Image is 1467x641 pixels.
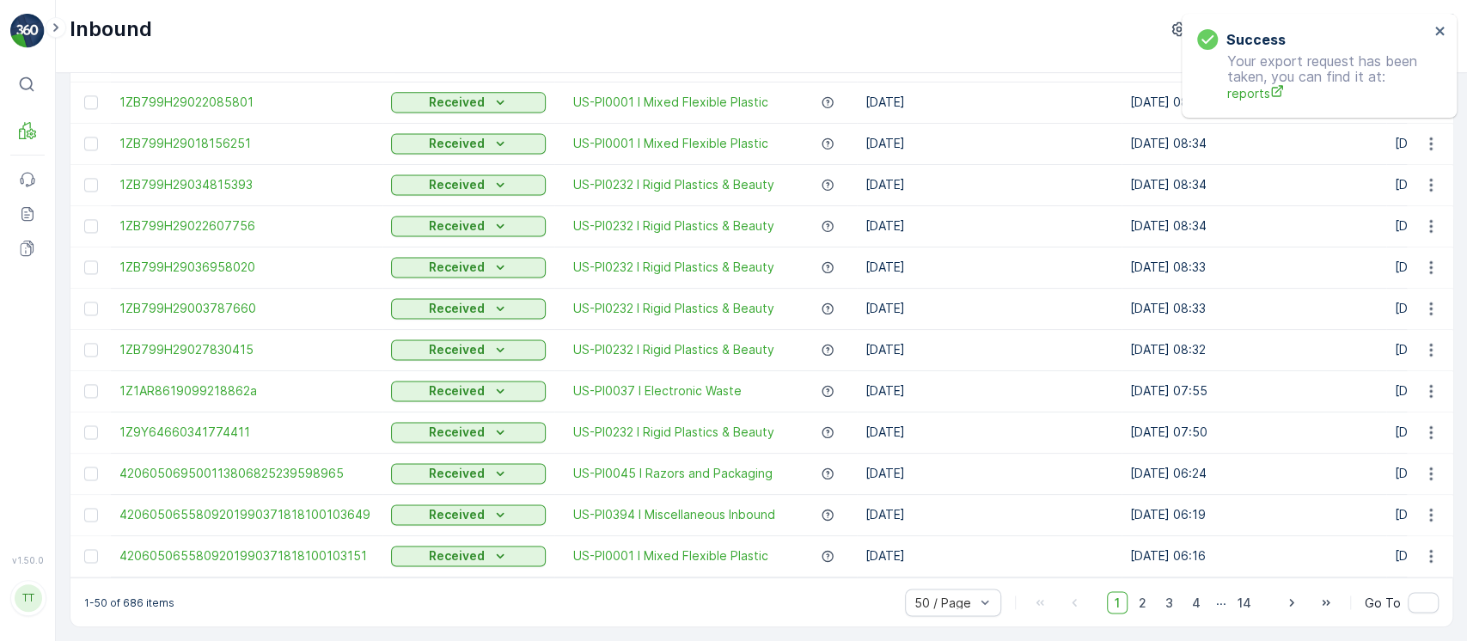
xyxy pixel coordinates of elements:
div: Toggle Row Selected [84,219,98,233]
a: US-PI0232 I Rigid Plastics & Beauty [573,424,774,441]
span: v 1.50.0 [10,555,45,565]
div: Toggle Row Selected [84,384,98,398]
button: Received [391,504,546,525]
p: Received [429,300,485,317]
p: Inbound [70,15,152,43]
a: US-PI0001 I Mixed Flexible Plastic [573,135,768,152]
a: 1ZB799H29003787660 [119,300,374,317]
a: US-PI0232 I Rigid Plastics & Beauty [573,300,774,317]
td: [DATE] [857,288,1122,329]
h3: Success [1226,29,1286,50]
span: 3 [1158,591,1181,614]
a: US-PI0001 I Mixed Flexible Plastic [573,547,768,565]
td: [DATE] 08:34 [1122,82,1386,123]
p: Received [429,135,485,152]
span: 1 [1107,591,1128,614]
div: Toggle Row Selected [84,178,98,192]
td: [DATE] 06:19 [1122,494,1386,535]
div: Toggle Row Selected [84,137,98,150]
td: [DATE] [857,123,1122,164]
button: Received [391,298,546,319]
p: Received [429,259,485,276]
button: Received [391,381,546,401]
div: TT [15,584,42,612]
a: 1ZB799H29022085801 [119,94,374,111]
a: 4206050655809201990371818100103151 [119,547,374,565]
a: US-PI0045 I Razors and Packaging [573,465,773,482]
td: [DATE] 08:34 [1122,164,1386,205]
button: TT [10,569,45,627]
a: 1ZB799H29034815393 [119,176,374,193]
td: [DATE] [857,82,1122,123]
p: ... [1216,591,1226,614]
button: Received [391,339,546,360]
a: US-PI0232 I Rigid Plastics & Beauty [573,176,774,193]
td: [DATE] 08:33 [1122,288,1386,329]
p: Received [429,176,485,193]
span: 1ZB799H29027830415 [119,341,374,358]
td: [DATE] 07:55 [1122,370,1386,412]
button: Received [391,174,546,195]
td: [DATE] [857,329,1122,370]
button: Received [391,257,546,278]
span: Go To [1365,594,1401,611]
a: 4206050655809201990371818100103649 [119,506,374,523]
a: reports [1227,84,1429,102]
td: [DATE] [857,247,1122,288]
div: Toggle Row Selected [84,508,98,522]
a: US-PI0232 I Rigid Plastics & Beauty [573,341,774,358]
span: US-PI0001 I Mixed Flexible Plastic [573,94,768,111]
button: Received [391,216,546,236]
a: US-PI0232 I Rigid Plastics & Beauty [573,217,774,235]
div: Toggle Row Selected [84,260,98,274]
span: 1Z1AR8619099218862a [119,382,374,400]
span: 2 [1131,591,1154,614]
span: 14 [1230,591,1259,614]
td: [DATE] [857,494,1122,535]
span: 4 [1184,591,1208,614]
a: 420605069500113806825239598965 [119,465,374,482]
button: Received [391,422,546,443]
a: 1ZB799H29022607756 [119,217,374,235]
td: [DATE] [857,535,1122,577]
div: Toggle Row Selected [84,302,98,315]
p: Received [429,465,485,482]
td: [DATE] 08:34 [1122,123,1386,164]
button: Received [391,463,546,484]
a: US-PI0232 I Rigid Plastics & Beauty [573,259,774,276]
p: Received [429,341,485,358]
a: 1ZB799H29036958020 [119,259,374,276]
td: [DATE] 06:16 [1122,535,1386,577]
a: 1Z9Y64660341774411 [119,424,374,441]
p: Your export request has been taken, you can find it at: [1197,53,1429,102]
a: US-PI0037 I Electronic Waste [573,382,742,400]
a: US-PI0394 I Miscellaneous Inbound [573,506,775,523]
td: [DATE] 08:34 [1122,205,1386,247]
td: [DATE] [857,205,1122,247]
p: Received [429,382,485,400]
p: Received [429,547,485,565]
p: Received [429,424,485,441]
td: [DATE] 08:32 [1122,329,1386,370]
div: Toggle Row Selected [84,343,98,357]
td: [DATE] [857,370,1122,412]
a: 1ZB799H29018156251 [119,135,374,152]
td: [DATE] [857,453,1122,494]
button: Received [391,546,546,566]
